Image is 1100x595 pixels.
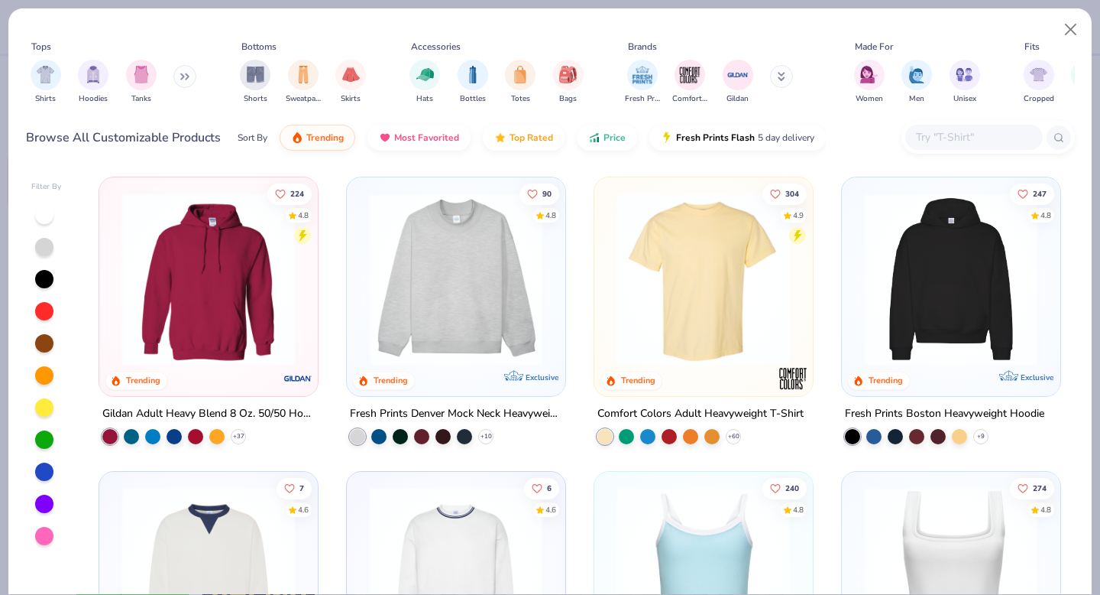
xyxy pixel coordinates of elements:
[597,405,804,424] div: Comfort Colors Adult Heavyweight T-Shirt
[860,66,878,83] img: Women Image
[286,60,321,105] div: filter for Sweatpants
[286,60,321,105] button: filter button
[280,125,355,151] button: Trending
[241,40,277,54] div: Bottoms
[758,129,814,147] span: 5 day delivery
[512,66,529,83] img: Totes Image
[547,484,552,492] span: 6
[131,93,151,105] span: Tanks
[661,132,673,144] img: flash.gif
[545,210,556,221] div: 4.8
[505,60,535,105] div: filter for Totes
[394,132,459,144] span: Most Favorited
[416,93,433,105] span: Hats
[762,477,807,499] button: Like
[367,125,471,151] button: Most Favorited
[1024,60,1054,105] div: filter for Cropped
[603,132,626,144] span: Price
[1024,60,1054,105] button: filter button
[342,66,360,83] img: Skirts Image
[247,66,264,83] img: Shorts Image
[953,93,976,105] span: Unisex
[857,193,1045,366] img: 91acfc32-fd48-4d6b-bdad-a4c1a30ac3fc
[464,66,481,83] img: Bottles Image
[855,40,893,54] div: Made For
[901,60,932,105] div: filter for Men
[625,60,660,105] div: filter for Fresh Prints
[286,93,321,105] span: Sweatpants
[631,63,654,86] img: Fresh Prints Image
[854,60,885,105] div: filter for Women
[950,60,980,105] button: filter button
[854,60,885,105] button: filter button
[277,477,312,499] button: Like
[672,60,707,105] div: filter for Comfort Colors
[672,93,707,105] span: Comfort Colors
[672,60,707,105] button: filter button
[545,504,556,515] div: 4.6
[793,504,804,515] div: 4.8
[283,363,313,394] img: Gildan logo
[762,183,807,204] button: Like
[295,66,312,83] img: Sweatpants Image
[524,477,559,499] button: Like
[78,60,108,105] div: filter for Hoodies
[727,432,739,441] span: + 60
[240,60,270,105] div: filter for Shorts
[26,128,221,147] div: Browse All Customizable Products
[379,132,391,144] img: most_fav.gif
[1040,504,1051,515] div: 4.8
[542,190,552,197] span: 90
[950,60,980,105] div: filter for Unisex
[649,125,826,151] button: Fresh Prints Flash5 day delivery
[300,484,305,492] span: 7
[494,132,506,144] img: TopRated.gif
[723,60,753,105] div: filter for Gildan
[299,504,309,515] div: 4.6
[1020,372,1053,382] span: Exclusive
[785,190,799,197] span: 304
[458,60,488,105] div: filter for Bottles
[553,60,584,105] div: filter for Bags
[676,132,755,144] span: Fresh Prints Flash
[35,93,56,105] span: Shirts
[511,93,530,105] span: Totes
[901,60,932,105] button: filter button
[79,93,108,105] span: Hoodies
[914,128,1032,146] input: Try "T-Shirt"
[335,60,366,105] button: filter button
[559,93,577,105] span: Bags
[723,60,753,105] button: filter button
[291,190,305,197] span: 224
[268,183,312,204] button: Like
[726,63,749,86] img: Gildan Image
[785,484,799,492] span: 240
[793,210,804,221] div: 4.9
[409,60,440,105] button: filter button
[78,60,108,105] button: filter button
[362,193,550,366] img: f5d85501-0dbb-4ee4-b115-c08fa3845d83
[291,132,303,144] img: trending.gif
[505,60,535,105] button: filter button
[31,181,62,193] div: Filter By
[126,60,157,105] div: filter for Tanks
[483,125,565,151] button: Top Rated
[577,125,637,151] button: Price
[299,210,309,221] div: 4.8
[678,63,701,86] img: Comfort Colors Image
[240,60,270,105] button: filter button
[31,60,61,105] div: filter for Shirts
[244,93,267,105] span: Shorts
[1033,190,1047,197] span: 247
[956,66,973,83] img: Unisex Image
[335,60,366,105] div: filter for Skirts
[350,405,562,424] div: Fresh Prints Denver Mock Neck Heavyweight Sweatshirt
[31,40,51,54] div: Tops
[625,60,660,105] button: filter button
[102,405,315,424] div: Gildan Adult Heavy Blend 8 Oz. 50/50 Hooded Sweatshirt
[341,93,361,105] span: Skirts
[1033,484,1047,492] span: 274
[458,60,488,105] button: filter button
[233,432,244,441] span: + 37
[628,40,657,54] div: Brands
